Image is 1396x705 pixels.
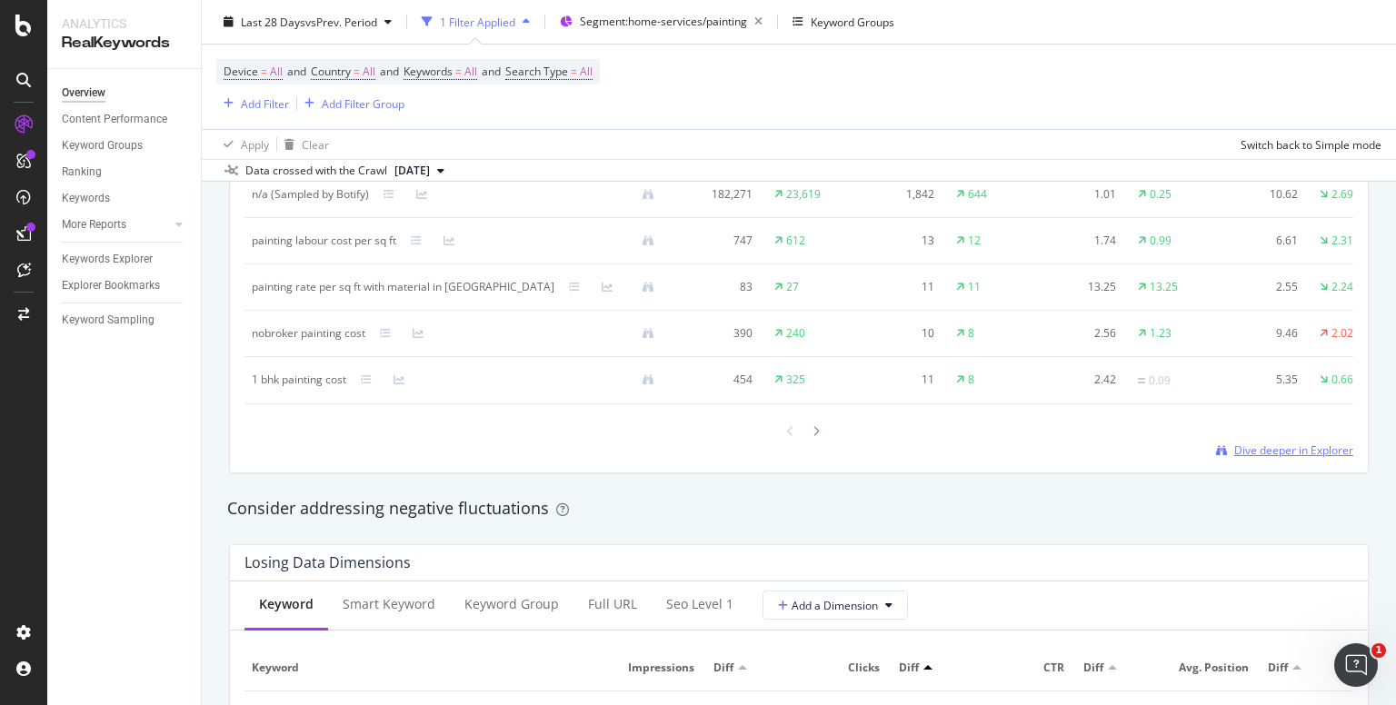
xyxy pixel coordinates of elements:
[1331,186,1353,203] div: 2.69
[241,14,305,29] span: Last 28 Days
[588,595,637,613] div: Full URL
[683,186,753,203] div: 182,271
[1331,372,1353,388] div: 0.66
[968,233,981,249] div: 12
[464,595,559,613] div: Keyword Group
[1233,130,1381,159] button: Switch back to Simple mode
[62,15,186,33] div: Analytics
[786,325,805,342] div: 240
[713,660,733,676] span: Diff
[1331,279,1353,295] div: 2.24
[968,372,974,388] div: 8
[811,14,894,29] div: Keyword Groups
[786,372,805,388] div: 325
[1150,325,1172,342] div: 1.23
[1229,186,1298,203] div: 10.62
[62,250,153,269] div: Keywords Explorer
[62,136,143,155] div: Keyword Groups
[394,163,430,179] span: 2025 Aug. 4th
[1047,279,1116,295] div: 13.25
[482,64,501,79] span: and
[683,279,753,295] div: 83
[252,186,369,203] div: n/a (Sampled by Botify)
[62,163,188,182] a: Ranking
[865,372,934,388] div: 11
[224,64,258,79] span: Device
[1138,378,1145,383] img: Equal
[1150,186,1172,203] div: 0.25
[580,59,593,84] span: All
[311,64,351,79] span: Country
[62,136,188,155] a: Keyword Groups
[968,325,974,342] div: 8
[666,595,733,613] div: seo Level 1
[1229,372,1298,388] div: 5.35
[1149,372,1171,389] div: 0.09
[259,595,314,613] div: Keyword
[305,14,377,29] span: vs Prev. Period
[252,279,554,295] div: painting rate per sq ft with material in chennai
[786,279,799,295] div: 27
[270,59,283,84] span: All
[778,598,878,613] span: Add a Dimension
[302,136,329,152] div: Clear
[865,325,934,342] div: 10
[786,186,821,203] div: 23,619
[1229,233,1298,249] div: 6.61
[227,497,1371,521] div: Consider addressing negative fluctuations
[62,276,160,295] div: Explorer Bookmarks
[62,215,170,234] a: More Reports
[806,660,880,676] span: Clicks
[62,84,188,103] a: Overview
[241,136,269,152] div: Apply
[1216,442,1353,458] a: Dive deeper in Explorer
[622,660,695,676] span: Impressions
[252,372,346,388] div: 1 bhk painting cost
[354,64,360,79] span: =
[786,233,805,249] div: 612
[553,7,770,36] button: Segment:home-services/painting
[683,325,753,342] div: 390
[991,660,1064,676] span: CTR
[1241,136,1381,152] div: Switch back to Simple mode
[252,660,603,676] span: Keyword
[62,163,102,182] div: Ranking
[683,233,753,249] div: 747
[62,311,188,330] a: Keyword Sampling
[252,325,365,342] div: nobroker painting cost
[62,84,105,103] div: Overview
[1083,660,1103,676] span: Diff
[414,7,537,36] button: 1 Filter Applied
[1331,325,1353,342] div: 2.02
[1331,233,1353,249] div: 2.31
[455,64,462,79] span: =
[1176,660,1250,676] span: Avg. Position
[865,279,934,295] div: 11
[387,160,452,182] button: [DATE]
[62,110,167,129] div: Content Performance
[216,93,289,114] button: Add Filter
[62,110,188,129] a: Content Performance
[440,14,515,29] div: 1 Filter Applied
[968,186,987,203] div: 644
[763,591,908,620] button: Add a Dimension
[62,250,188,269] a: Keywords Explorer
[1334,643,1378,687] iframe: Intercom live chat
[1229,325,1298,342] div: 9.46
[865,186,934,203] div: 1,842
[1047,186,1116,203] div: 1.01
[62,215,126,234] div: More Reports
[380,64,399,79] span: and
[62,189,188,208] a: Keywords
[216,7,399,36] button: Last 28 DaysvsPrev. Period
[252,233,396,249] div: painting labour cost per sq ft
[363,59,375,84] span: All
[261,64,267,79] span: =
[1047,233,1116,249] div: 1.74
[1150,279,1178,295] div: 13.25
[1047,372,1116,388] div: 2.42
[571,64,577,79] span: =
[1047,325,1116,342] div: 2.56
[1371,643,1386,658] span: 1
[343,595,435,613] div: Smart Keyword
